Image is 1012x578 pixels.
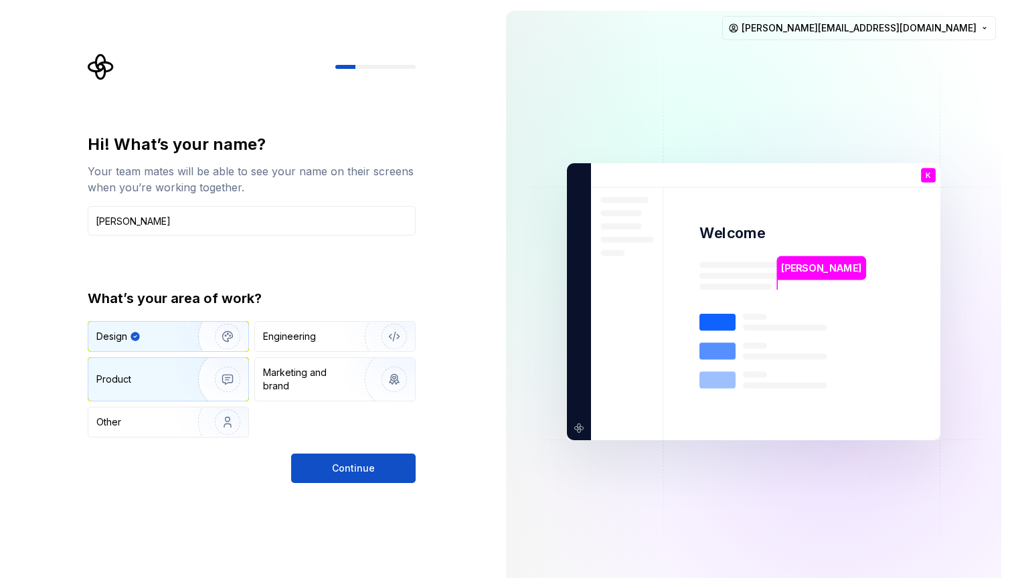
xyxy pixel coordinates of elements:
[699,223,765,243] p: Welcome
[88,163,416,195] div: Your team mates will be able to see your name on their screens when you’re working together.
[781,261,861,276] p: [PERSON_NAME]
[263,330,316,343] div: Engineering
[742,21,977,35] span: [PERSON_NAME][EMAIL_ADDRESS][DOMAIN_NAME]
[88,54,114,80] svg: Supernova Logo
[96,373,131,386] div: Product
[926,172,931,179] p: K
[291,454,416,483] button: Continue
[88,289,416,308] div: What’s your area of work?
[722,16,996,40] button: [PERSON_NAME][EMAIL_ADDRESS][DOMAIN_NAME]
[96,415,121,429] div: Other
[332,462,375,475] span: Continue
[263,366,353,393] div: Marketing and brand
[88,134,416,155] div: Hi! What’s your name?
[88,206,416,235] input: Han Solo
[96,330,127,343] div: Design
